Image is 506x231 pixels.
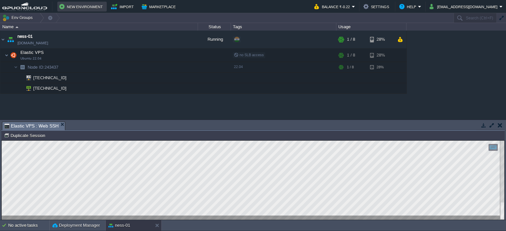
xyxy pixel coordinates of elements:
button: Help [399,3,418,11]
img: AMDAwAAAACH5BAEAAAAALAAAAAABAAEAAAICRAEAOw== [15,26,18,28]
span: [TECHNICAL_ID] [33,83,68,93]
div: Tags [231,23,336,31]
img: AMDAwAAAACH5BAEAAAAALAAAAAABAAEAAAICRAEAOw== [18,73,22,83]
img: AMDAwAAAACH5BAEAAAAALAAAAAABAAEAAAICRAEAOw== [18,62,27,72]
img: AMDAwAAAACH5BAEAAAAALAAAAAABAAEAAAICRAEAOw== [22,83,31,93]
span: [DOMAIN_NAME] [17,40,48,46]
div: 1 / 8 [347,62,354,72]
img: AMDAwAAAACH5BAEAAAAALAAAAAABAAEAAAICRAEAOw== [22,73,31,83]
button: ness-01 [108,222,130,229]
div: 1 / 8 [347,49,355,62]
img: AMDAwAAAACH5BAEAAAAALAAAAAABAAEAAAICRAEAOw== [18,83,22,93]
button: Deployment Manager [52,222,100,229]
a: [TECHNICAL_ID] [33,75,68,80]
a: ness-01 [17,33,33,40]
button: [EMAIL_ADDRESS][DOMAIN_NAME] [430,3,499,11]
a: Elastic VPSUbuntu 22.04 [20,50,45,55]
span: Elastic VPS [20,50,45,55]
div: No active tasks [8,220,49,231]
div: Running [198,31,231,48]
span: Node ID: [28,65,44,70]
span: no SLB access [234,53,264,57]
button: Env Groups [2,13,35,22]
span: 22.04 [234,65,243,69]
button: Duplicate Session [4,132,47,138]
button: Settings [363,3,391,11]
img: GPUonCLOUD [2,3,47,11]
a: Node ID:243437 [27,64,59,70]
button: Balance ₹-0.22 [314,3,352,11]
img: AMDAwAAAACH5BAEAAAAALAAAAAABAAEAAAICRAEAOw== [0,31,6,48]
div: 1 / 8 [347,31,355,48]
span: [TECHNICAL_ID] [33,73,68,83]
span: Ubuntu 22.04 [20,57,42,60]
div: 28% [370,31,391,48]
div: 28% [370,62,391,72]
span: 243437 [27,64,59,70]
button: Marketplace [142,3,178,11]
div: Status [198,23,231,31]
img: AMDAwAAAACH5BAEAAAAALAAAAAABAAEAAAICRAEAOw== [14,62,18,72]
span: Elastic VPS : Web SSH [4,122,59,130]
a: [TECHNICAL_ID] [33,86,68,91]
iframe: To enrich screen reader interactions, please activate Accessibility in Grammarly extension settings [2,141,504,220]
div: Usage [337,23,406,31]
img: AMDAwAAAACH5BAEAAAAALAAAAAABAAEAAAICRAEAOw== [9,49,18,62]
img: AMDAwAAAACH5BAEAAAAALAAAAAABAAEAAAICRAEAOw== [5,49,9,62]
img: AMDAwAAAACH5BAEAAAAALAAAAAABAAEAAAICRAEAOw== [6,31,15,48]
button: New Environment [59,3,105,11]
button: Import [111,3,136,11]
div: Name [1,23,198,31]
div: 28% [370,49,391,62]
